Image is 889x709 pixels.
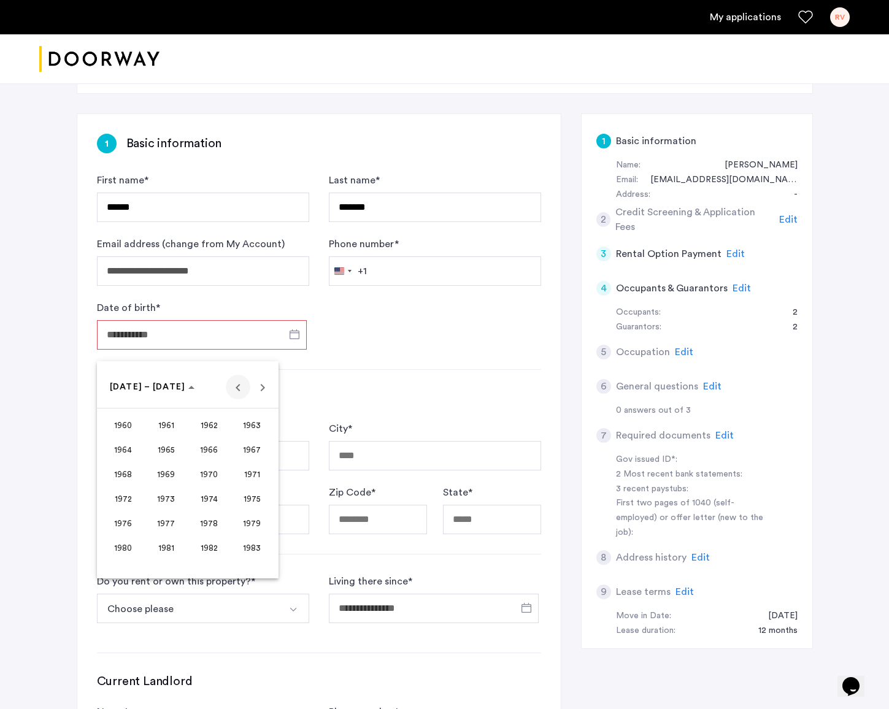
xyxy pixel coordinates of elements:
button: 1966 [188,437,231,462]
button: Next 24 years [250,375,275,399]
button: 1975 [231,486,274,511]
button: 1962 [188,413,231,437]
span: 1965 [147,439,185,461]
button: 1980 [102,535,145,560]
span: 1973 [147,488,185,510]
span: 1968 [104,463,142,485]
button: 1971 [231,462,274,486]
span: 1963 [233,414,271,436]
span: 1971 [233,463,271,485]
span: 1978 [190,512,228,534]
button: 1965 [145,437,188,462]
span: 1969 [147,463,185,485]
span: 1979 [233,512,271,534]
button: 1969 [145,462,188,486]
span: 1980 [104,537,142,559]
button: 1981 [145,535,188,560]
span: [DATE] – [DATE] [110,383,186,391]
iframe: chat widget [837,660,877,697]
button: 1961 [145,413,188,437]
span: 1972 [104,488,142,510]
span: 1962 [190,414,228,436]
span: 1981 [147,537,185,559]
button: 1976 [102,511,145,535]
span: 1974 [190,488,228,510]
button: Choose date [105,376,200,398]
span: 1964 [104,439,142,461]
span: 1960 [104,414,142,436]
span: 1976 [104,512,142,534]
button: 1970 [188,462,231,486]
button: 1977 [145,511,188,535]
button: 1978 [188,511,231,535]
button: 1974 [188,486,231,511]
button: 1972 [102,486,145,511]
span: 1970 [190,463,228,485]
span: 1966 [190,439,228,461]
button: 1983 [231,535,274,560]
button: 1979 [231,511,274,535]
button: 1963 [231,413,274,437]
button: 1968 [102,462,145,486]
button: 1967 [231,437,274,462]
button: 1964 [102,437,145,462]
span: 1975 [233,488,271,510]
button: 1960 [102,413,145,437]
span: 1961 [147,414,185,436]
span: 1982 [190,537,228,559]
button: 1973 [145,486,188,511]
button: Previous 24 years [226,375,250,399]
span: 1977 [147,512,185,534]
button: 1982 [188,535,231,560]
span: 1967 [233,439,271,461]
span: 1983 [233,537,271,559]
